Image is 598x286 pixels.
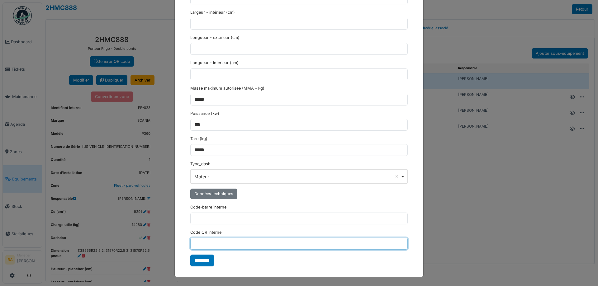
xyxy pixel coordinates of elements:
[190,35,240,40] label: Longueur - extérieur (cm)
[394,173,400,180] button: Remove item: 'Moteur'
[190,161,211,167] label: Type_dash
[190,204,226,210] label: Code-barre interne
[190,136,207,142] label: Tare (kg)
[190,9,235,15] label: Largeur - intérieur (cm)
[190,229,221,235] label: Code QR interne
[194,173,400,180] div: Moteur
[190,85,264,91] label: Masse maximum autorisée (MMA - kg)
[190,110,219,116] label: Puissance (kw)
[190,60,239,66] label: Longueur - intérieur (cm)
[190,189,237,199] div: Données techniques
